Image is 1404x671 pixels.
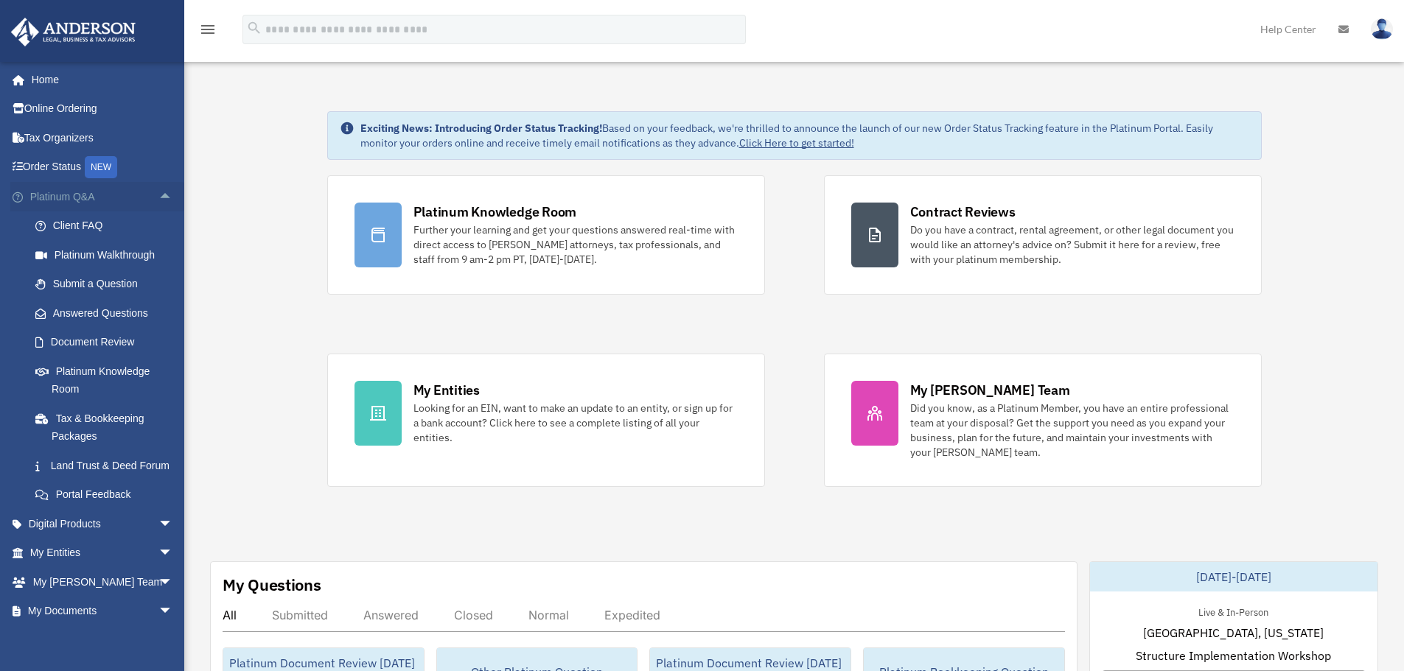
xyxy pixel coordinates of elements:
img: Anderson Advisors Platinum Portal [7,18,140,46]
a: My Entities Looking for an EIN, want to make an update to an entity, or sign up for a bank accoun... [327,354,765,487]
div: [DATE]-[DATE] [1090,562,1377,591]
a: Platinum Q&Aarrow_drop_up [10,182,195,211]
span: arrow_drop_down [158,597,188,627]
a: My Entitiesarrow_drop_down [10,538,195,568]
div: My Questions [223,574,321,596]
a: Order StatusNEW [10,152,195,183]
strong: Exciting News: Introducing Order Status Tracking! [360,122,602,135]
a: My Documentsarrow_drop_down [10,597,195,626]
div: Submitted [272,608,328,622]
a: Platinum Walkthrough [21,240,195,270]
i: menu [199,21,217,38]
div: Do you have a contract, rental agreement, or other legal document you would like an attorney's ad... [910,222,1234,267]
a: Submit a Question [21,270,195,299]
span: arrow_drop_down [158,538,188,569]
a: Portal Feedback [21,480,195,510]
div: Looking for an EIN, want to make an update to an entity, or sign up for a bank account? Click her... [413,401,738,445]
span: arrow_drop_down [158,567,188,597]
div: Answered [363,608,419,622]
span: [GEOGRAPHIC_DATA], [US_STATE] [1143,624,1324,642]
a: Platinum Knowledge Room [21,356,195,404]
img: User Pic [1371,18,1393,40]
a: Tax Organizers [10,123,195,152]
a: Client FAQ [21,211,195,241]
span: arrow_drop_up [158,182,188,212]
div: Expedited [604,608,660,622]
a: Land Trust & Deed Forum [21,451,195,480]
a: Digital Productsarrow_drop_down [10,509,195,538]
a: menu [199,26,217,38]
div: All [223,608,237,622]
a: Answered Questions [21,298,195,328]
div: Contract Reviews [910,203,1016,221]
a: My [PERSON_NAME] Team Did you know, as a Platinum Member, you have an entire professional team at... [824,354,1262,487]
i: search [246,20,262,36]
span: arrow_drop_down [158,509,188,539]
a: Tax & Bookkeeping Packages [21,404,195,451]
span: Structure Implementation Workshop [1136,647,1331,664]
a: Online Ordering [10,94,195,124]
div: My [PERSON_NAME] Team [910,381,1070,399]
a: Click Here to get started! [739,136,854,150]
div: Live & In-Person [1187,603,1280,619]
div: Based on your feedback, we're thrilled to announce the launch of our new Order Status Tracking fe... [360,121,1249,150]
a: Document Review [21,328,195,357]
div: My Entities [413,381,480,399]
a: My [PERSON_NAME] Teamarrow_drop_down [10,567,195,597]
a: Contract Reviews Do you have a contract, rental agreement, or other legal document you would like... [824,175,1262,295]
a: Home [10,65,188,94]
div: Platinum Knowledge Room [413,203,577,221]
div: Normal [528,608,569,622]
a: Platinum Knowledge Room Further your learning and get your questions answered real-time with dire... [327,175,765,295]
div: NEW [85,156,117,178]
div: Did you know, as a Platinum Member, you have an entire professional team at your disposal? Get th... [910,401,1234,460]
div: Further your learning and get your questions answered real-time with direct access to [PERSON_NAM... [413,222,738,267]
div: Closed [454,608,493,622]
